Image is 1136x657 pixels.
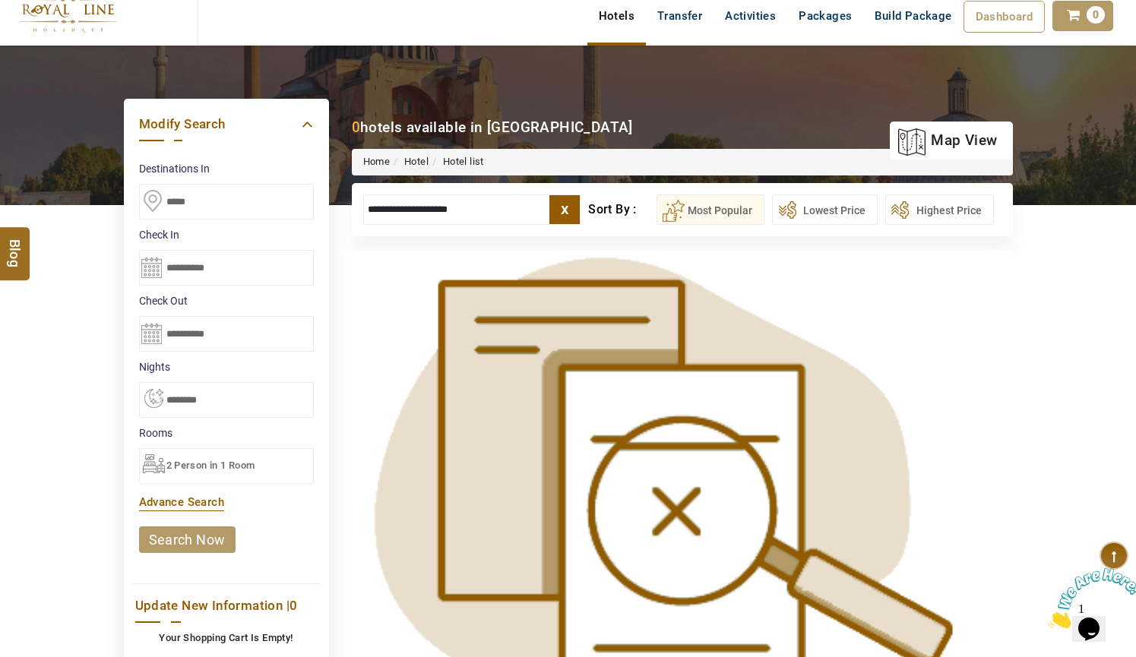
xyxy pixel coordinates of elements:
[363,156,391,167] a: Home
[139,161,314,176] label: Destinations In
[352,118,360,136] b: 0
[139,227,314,242] label: Check In
[135,595,318,616] a: Update New Information |0
[139,114,314,134] a: Modify Search
[352,117,633,137] div: hotels available in [GEOGRAPHIC_DATA]
[976,10,1033,24] span: Dashboard
[549,195,580,224] label: x
[1087,6,1105,24] span: 0
[159,632,293,643] b: Your Shopping Cart Is Empty!
[290,598,297,613] span: 0
[6,6,100,66] img: Chat attention grabber
[1042,562,1136,634] iframe: chat widget
[166,460,255,471] span: 2 Person in 1 Room
[139,425,314,441] label: Rooms
[1052,1,1113,31] a: 0
[885,194,994,225] button: Highest Price
[139,293,314,308] label: Check Out
[429,155,484,169] li: Hotel list
[714,1,787,31] a: Activities
[6,6,12,19] span: 1
[5,239,25,252] span: Blog
[897,124,997,157] a: map view
[787,1,863,31] a: Packages
[772,194,878,225] button: Lowest Price
[646,1,714,31] a: Transfer
[139,359,314,374] label: nights
[657,194,764,225] button: Most Popular
[587,1,646,31] a: Hotels
[588,194,656,225] div: Sort By :
[863,1,963,31] a: Build Package
[404,156,429,167] a: Hotel
[139,526,236,553] a: search now
[139,495,225,509] a: Advance Search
